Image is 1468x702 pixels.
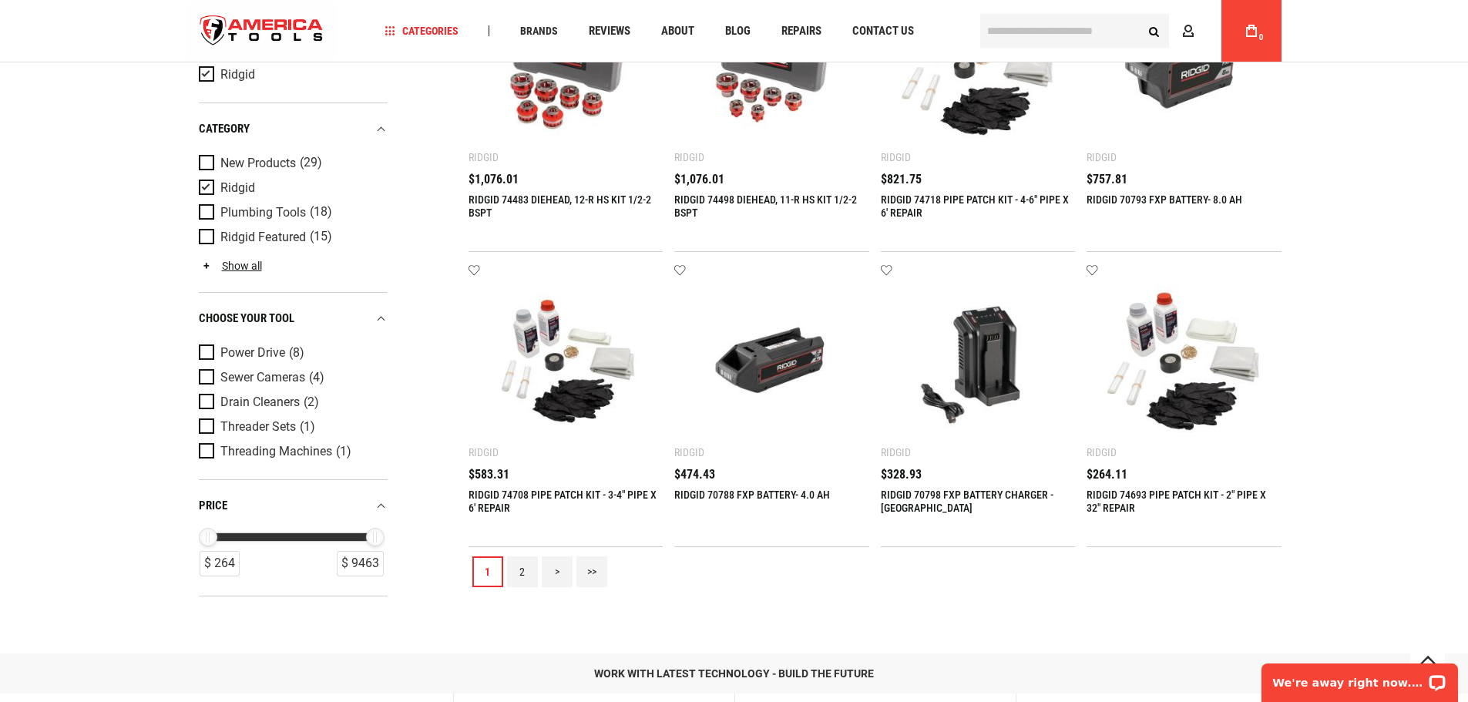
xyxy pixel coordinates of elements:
[385,25,459,36] span: Categories
[199,495,388,516] div: price
[220,395,300,409] span: Drain Cleaners
[220,445,332,458] span: Threading Machines
[589,25,630,37] span: Reviews
[309,371,324,384] span: (4)
[674,173,724,186] span: $1,076.01
[469,151,499,163] div: Ridgid
[220,420,296,434] span: Threader Sets
[896,279,1060,443] img: RIDGID 70798 FXP BATTERY CHARGER - NORTH AMERICA
[220,181,255,195] span: Ridgid
[337,551,384,576] div: $ 9463
[220,371,305,385] span: Sewer Cameras
[304,395,319,408] span: (2)
[199,369,384,386] a: Sewer Cameras (4)
[187,2,337,60] a: store logo
[881,446,911,458] div: Ridgid
[484,279,648,443] img: RIDGID 74708 PIPE PATCH KIT - 3-4
[220,156,296,170] span: New Products
[199,119,388,139] div: category
[674,489,830,501] a: RIDGID 70788 FXP BATTERY- 4.0 AH
[200,551,240,576] div: $ 264
[469,469,509,481] span: $583.31
[469,489,657,514] a: RIDGID 74708 PIPE PATCH KIT - 3-4" PIPE X 6' REPAIR
[1087,446,1117,458] div: Ridgid
[661,25,694,37] span: About
[582,21,637,42] a: Reviews
[690,279,854,443] img: RIDGID 70788 FXP BATTERY- 4.0 AH
[1087,489,1266,514] a: RIDGID 74693 PIPE PATCH KIT - 2" PIPE X 32" REPAIR
[852,25,914,37] span: Contact Us
[881,193,1069,219] a: RIDGID 74718 PIPE PATCH KIT - 4-6" PIPE X 6' REPAIR
[718,21,758,42] a: Blog
[507,556,538,587] a: 2
[881,469,922,481] span: $328.93
[1087,151,1117,163] div: Ridgid
[310,206,332,219] span: (18)
[199,66,384,83] a: Ridgid
[469,193,651,219] a: RIDGID 74483 DIEHEAD, 12-R HS KIT 1/2-2 BSPT
[199,229,384,246] a: Ridgid Featured (15)
[1087,469,1127,481] span: $264.11
[1087,193,1242,206] a: RIDGID 70793 FXP BATTERY- 8.0 AH
[542,556,573,587] a: >
[1259,33,1264,42] span: 0
[199,204,384,221] a: Plumbing Tools (18)
[199,180,384,196] a: Ridgid
[774,21,828,42] a: Repairs
[220,68,255,82] span: Ridgid
[654,21,701,42] a: About
[1140,16,1169,45] button: Search
[199,443,384,460] a: Threading Machines (1)
[1102,279,1266,443] img: RIDGID 74693 PIPE PATCH KIT - 2
[199,155,384,172] a: New Products (29)
[220,206,306,220] span: Plumbing Tools
[513,21,565,42] a: Brands
[781,25,821,37] span: Repairs
[674,446,704,458] div: Ridgid
[881,173,922,186] span: $821.75
[199,394,384,411] a: Drain Cleaners (2)
[1251,653,1468,702] iframe: LiveChat chat widget
[378,21,465,42] a: Categories
[576,556,607,587] a: >>
[674,469,715,481] span: $474.43
[881,489,1053,514] a: RIDGID 70798 FXP BATTERY CHARGER - [GEOGRAPHIC_DATA]
[199,260,262,272] a: Show all
[674,151,704,163] div: Ridgid
[220,230,306,244] span: Ridgid Featured
[199,14,388,596] div: Product Filters
[300,156,322,170] span: (29)
[845,21,921,42] a: Contact Us
[520,25,558,36] span: Brands
[472,556,503,587] a: 1
[300,420,315,433] span: (1)
[220,346,285,360] span: Power Drive
[1087,173,1127,186] span: $757.81
[199,418,384,435] a: Threader Sets (1)
[469,446,499,458] div: Ridgid
[336,445,351,458] span: (1)
[725,25,751,37] span: Blog
[469,173,519,186] span: $1,076.01
[289,346,304,359] span: (8)
[199,344,384,361] a: Power Drive (8)
[199,308,388,329] div: Choose Your Tool
[187,2,337,60] img: America Tools
[881,151,911,163] div: Ridgid
[310,230,332,244] span: (15)
[674,193,857,219] a: RIDGID 74498 DIEHEAD, 11-R HS KIT 1/2-2 BSPT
